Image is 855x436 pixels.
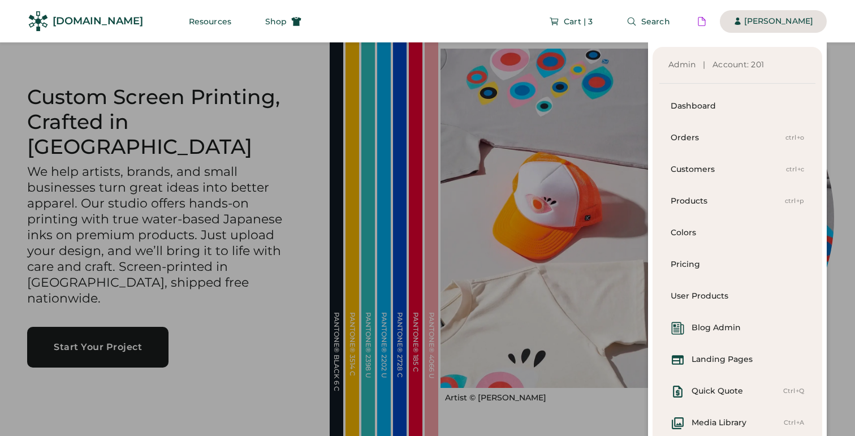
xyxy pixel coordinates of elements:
[786,165,805,174] div: ctrl+c
[641,18,670,25] span: Search
[692,386,743,397] div: Quick Quote
[613,10,684,33] button: Search
[564,18,593,25] span: Cart | 3
[536,10,606,33] button: Cart | 3
[671,196,785,207] div: Products
[744,16,813,27] div: [PERSON_NAME]
[671,132,785,144] div: Orders
[265,18,287,25] span: Shop
[692,322,741,334] div: Blog Admin
[671,259,804,270] div: Pricing
[671,101,804,112] div: Dashboard
[671,227,804,239] div: Colors
[175,10,245,33] button: Resources
[28,11,48,31] img: Rendered Logo - Screens
[53,14,143,28] div: [DOMAIN_NAME]
[671,164,786,175] div: Customers
[783,387,805,396] div: Ctrl+Q
[785,197,805,206] div: ctrl+p
[784,418,805,428] div: Ctrl+A
[801,385,850,434] iframe: Front Chat
[671,291,804,302] div: User Products
[692,417,746,429] div: Media Library
[252,10,315,33] button: Shop
[692,354,753,365] div: Landing Pages
[668,59,806,71] div: Admin | Account: 201
[785,133,805,143] div: ctrl+o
